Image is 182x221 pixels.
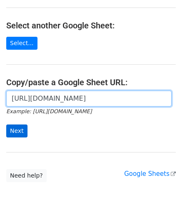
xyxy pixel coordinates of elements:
h4: Copy/paste a Google Sheet URL: [6,77,176,87]
input: Paste your Google Sheet URL here [6,91,172,107]
a: Google Sheets [124,170,176,178]
a: Need help? [6,169,47,182]
a: Select... [6,37,37,50]
small: Example: [URL][DOMAIN_NAME] [6,108,92,114]
input: Next [6,124,27,137]
h4: Select another Google Sheet: [6,20,176,30]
